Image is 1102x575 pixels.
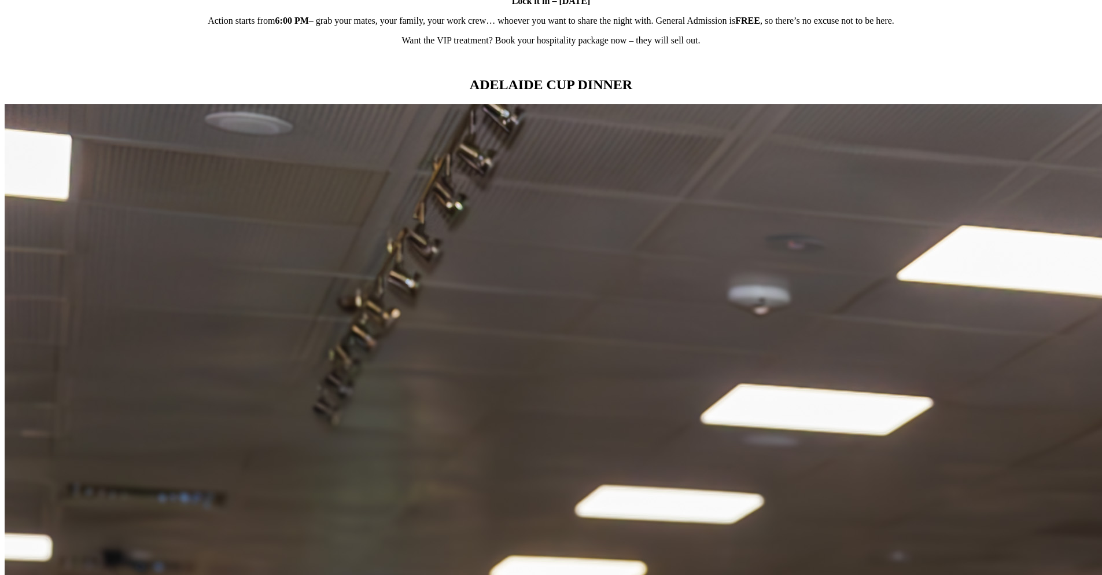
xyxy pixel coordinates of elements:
[5,77,1097,93] h2: ADELAIDE CUP DINNER
[280,16,309,25] strong: :00 PM
[5,16,1097,26] p: Action starts from – grab your mates, your family, your work crew… whoever you want to share the ...
[735,16,760,25] strong: FREE
[275,16,280,25] strong: 6
[5,35,1097,46] p: Want the VIP treatment? Book your hospitality package now – they will sell out.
